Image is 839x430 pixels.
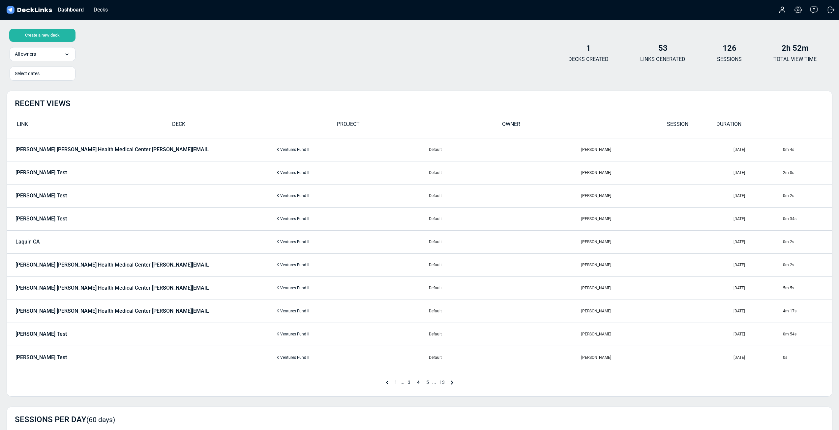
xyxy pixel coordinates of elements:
[7,170,209,176] a: [PERSON_NAME] Test
[423,380,432,385] span: 5
[581,230,733,253] td: [PERSON_NAME]
[586,43,591,53] b: 1
[7,308,209,314] a: [PERSON_NAME] [PERSON_NAME] Health Medical Center [PERSON_NAME][EMAIL_ADDRESS][DOMAIN_NAME]
[10,47,75,61] div: All owners
[15,193,67,199] p: [PERSON_NAME] Test
[277,263,309,267] a: K Ventures Fund II
[277,193,309,198] a: K Ventures Fund II
[277,286,309,290] a: K Ventures Fund II
[7,193,209,199] a: [PERSON_NAME] Test
[734,147,782,153] div: [DATE]
[429,276,581,300] td: Default
[734,239,782,245] div: [DATE]
[502,120,667,132] div: OWNER
[734,170,782,176] div: [DATE]
[783,331,832,337] div: 0m 54s
[9,29,75,42] div: Create a new deck
[734,308,782,314] div: [DATE]
[401,380,405,385] span: ...
[734,331,782,337] div: [DATE]
[15,355,67,360] p: [PERSON_NAME] Test
[429,184,581,207] td: Default
[277,309,309,313] a: K Ventures Fund II
[783,216,832,222] div: 0m 34s
[7,216,209,222] a: [PERSON_NAME] Test
[581,300,733,323] td: [PERSON_NAME]
[734,262,782,268] div: [DATE]
[405,380,414,385] span: 3
[277,216,309,221] a: K Ventures Fund II
[581,253,733,276] td: [PERSON_NAME]
[15,70,70,77] div: Select dates
[15,331,67,337] p: [PERSON_NAME] Test
[55,6,87,14] div: Dashboard
[15,415,115,424] h2: SESSIONS PER DAY
[15,285,276,291] p: [PERSON_NAME] [PERSON_NAME] Health Medical Center [PERSON_NAME][EMAIL_ADDRESS][DOMAIN_NAME]
[783,262,832,268] div: 0m 2s
[581,138,733,161] td: [PERSON_NAME]
[429,346,581,369] td: Default
[429,138,581,161] td: Default
[429,323,581,346] td: Default
[7,239,209,245] a: Laquin CA
[277,240,309,244] a: K Ventures Fund II
[436,380,448,385] span: 13
[172,120,337,132] div: DECK
[414,380,423,385] span: 4
[734,216,782,222] div: [DATE]
[581,184,733,207] td: [PERSON_NAME]
[783,239,832,245] div: 0m 2s
[581,323,733,346] td: [PERSON_NAME]
[90,6,111,14] div: Decks
[337,120,502,132] div: PROJECT
[277,332,309,336] a: K Ventures Fund II
[7,355,209,360] a: [PERSON_NAME] Test
[15,239,40,245] p: Laquin CA
[734,193,782,199] div: [DATE]
[86,416,115,424] small: (60 days)
[5,5,53,15] img: DeckLinks
[277,355,309,360] a: K Ventures Fund II
[734,285,782,291] div: [DATE]
[723,43,736,53] b: 126
[15,262,276,268] p: [PERSON_NAME] [PERSON_NAME] Health Medical Center [PERSON_NAME][EMAIL_ADDRESS][DOMAIN_NAME]
[429,161,581,184] td: Default
[783,147,832,153] div: 0m 4s
[7,147,209,153] a: [PERSON_NAME] [PERSON_NAME] Health Medical Center [PERSON_NAME][EMAIL_ADDRESS][DOMAIN_NAME]
[734,355,782,360] div: [DATE]
[658,43,668,53] b: 53
[581,161,733,184] td: [PERSON_NAME]
[783,308,832,314] div: 4m 17s
[429,207,581,230] td: Default
[7,120,172,132] div: LINK
[7,262,209,268] a: [PERSON_NAME] [PERSON_NAME] Health Medical Center [PERSON_NAME][EMAIL_ADDRESS][DOMAIN_NAME]
[429,253,581,276] td: Default
[783,193,832,199] div: 0m 2s
[15,170,67,176] p: [PERSON_NAME] Test
[391,380,401,385] span: 1
[783,285,832,291] div: 5m 5s
[429,230,581,253] td: Default
[581,276,733,300] td: [PERSON_NAME]
[782,43,809,53] b: 2h 52m
[568,55,609,63] p: DECKS CREATED
[717,55,742,63] p: SESSIONS
[15,99,71,108] h2: RECENT VIEWS
[15,216,67,222] p: [PERSON_NAME] Test
[716,120,766,132] div: DURATION
[581,346,733,369] td: [PERSON_NAME]
[7,331,209,337] a: [PERSON_NAME] Test
[783,170,832,176] div: 2m 0s
[277,147,309,152] a: K Ventures Fund II
[773,55,817,63] p: TOTAL VIEW TIME
[7,285,209,291] a: [PERSON_NAME] [PERSON_NAME] Health Medical Center [PERSON_NAME][EMAIL_ADDRESS][DOMAIN_NAME]
[15,147,276,153] p: [PERSON_NAME] [PERSON_NAME] Health Medical Center [PERSON_NAME][EMAIL_ADDRESS][DOMAIN_NAME]
[277,170,309,175] a: K Ventures Fund II
[640,55,685,63] p: LINKS GENERATED
[783,355,832,360] div: 0s
[432,380,436,385] span: ...
[15,308,276,314] p: [PERSON_NAME] [PERSON_NAME] Health Medical Center [PERSON_NAME][EMAIL_ADDRESS][DOMAIN_NAME]
[667,120,716,132] div: SESSION
[581,207,733,230] td: [PERSON_NAME]
[429,300,581,323] td: Default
